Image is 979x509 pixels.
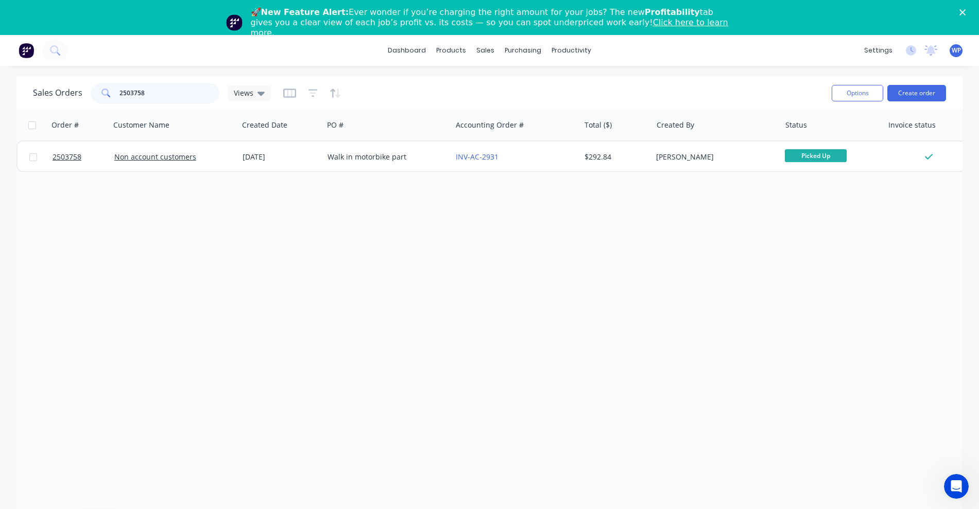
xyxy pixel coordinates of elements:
[952,46,961,55] span: WP
[546,43,596,58] div: productivity
[456,120,524,130] div: Accounting Order #
[944,474,969,499] iframe: Intercom live chat
[226,14,243,31] img: Profile image for Team
[431,43,471,58] div: products
[785,120,807,130] div: Status
[456,152,499,162] a: INV-AC-2931
[251,7,737,38] div: 🚀 Ever wonder if you’re charging the right amount for your jobs? The new tab gives you a clear vi...
[53,152,81,162] span: 2503758
[19,43,34,58] img: Factory
[645,7,700,17] b: Profitability
[328,152,442,162] div: Walk in motorbike part
[261,7,349,17] b: New Feature Alert:
[383,43,431,58] a: dashboard
[585,120,612,130] div: Total ($)
[888,120,936,130] div: Invoice status
[657,120,694,130] div: Created By
[785,149,847,162] span: Picked Up
[234,87,253,98] span: Views
[585,152,645,162] div: $292.84
[53,142,114,172] a: 2503758
[471,43,500,58] div: sales
[113,120,169,130] div: Customer Name
[242,120,287,130] div: Created Date
[33,88,82,98] h1: Sales Orders
[887,85,946,101] button: Create order
[243,152,319,162] div: [DATE]
[859,43,898,58] div: settings
[959,9,970,15] div: Close
[327,120,343,130] div: PO #
[114,152,196,162] a: Non account customers
[656,152,770,162] div: [PERSON_NAME]
[251,17,728,38] a: Click here to learn more.
[500,43,546,58] div: purchasing
[119,83,220,103] input: Search...
[51,120,79,130] div: Order #
[832,85,883,101] button: Options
